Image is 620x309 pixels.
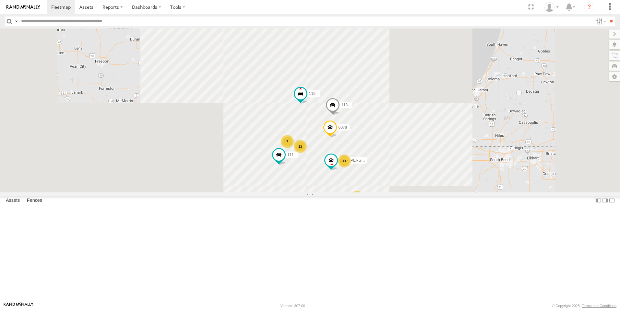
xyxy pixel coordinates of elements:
div: 7 [281,135,294,148]
a: Terms and Conditions [582,304,616,308]
label: Map Settings [609,72,620,81]
span: 126 - [PERSON_NAME] [340,158,381,163]
label: Assets [3,196,23,205]
a: Visit our Website [4,303,33,309]
span: 6078 [339,125,347,130]
label: Hide Summary Table [609,196,615,205]
label: Search Query [14,17,19,26]
span: 118 [341,103,348,107]
div: 11 [338,154,351,167]
div: © Copyright 2025 - [552,304,616,308]
label: Search Filter Options [593,17,607,26]
div: Ed Pruneda [542,2,561,12]
div: Version: 307.00 [280,304,305,308]
i: ? [584,2,594,12]
label: Fences [24,196,45,205]
div: 12 [294,140,307,153]
span: 111 [287,153,294,157]
span: 119 [309,91,316,96]
label: Dock Summary Table to the Right [602,196,608,205]
label: Dock Summary Table to the Left [595,196,602,205]
img: rand-logo.svg [6,5,40,9]
div: 4 [351,191,364,204]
